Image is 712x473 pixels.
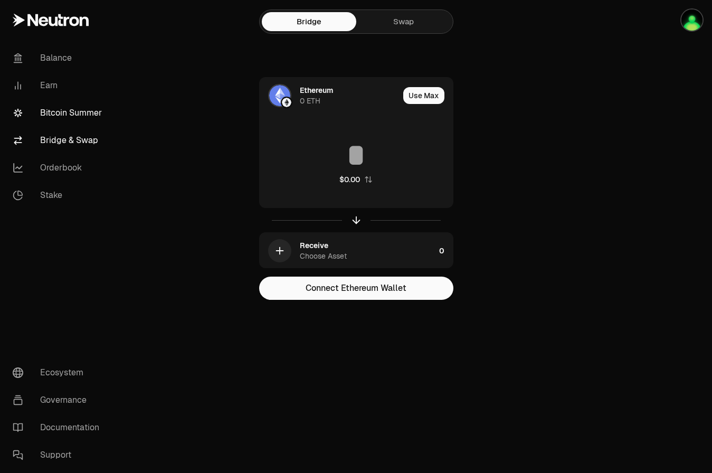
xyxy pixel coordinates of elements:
a: Orderbook [4,154,114,182]
div: Choose Asset [300,251,347,261]
img: Ledger 1 Pass phrase [681,10,702,31]
a: Stake [4,182,114,209]
a: Bridge [262,12,356,31]
div: ETH LogoEthereum LogoEthereum0 ETH [260,78,399,113]
a: Earn [4,72,114,99]
button: ReceiveChoose Asset0 [260,233,453,269]
div: 0 ETH [300,96,320,106]
a: Bitcoin Summer [4,99,114,127]
a: Documentation [4,414,114,441]
div: ReceiveChoose Asset [260,233,435,269]
div: $0.00 [339,174,360,185]
a: Bridge & Swap [4,127,114,154]
button: Connect Ethereum Wallet [259,277,453,300]
div: Receive [300,240,328,251]
a: Balance [4,44,114,72]
div: 0 [439,233,453,269]
button: Use Max [403,87,444,104]
a: Governance [4,386,114,414]
img: ETH Logo [269,85,290,106]
a: Swap [356,12,451,31]
img: Ethereum Logo [282,98,291,107]
div: Ethereum [300,85,333,96]
a: Support [4,441,114,469]
a: Ecosystem [4,359,114,386]
button: $0.00 [339,174,373,185]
